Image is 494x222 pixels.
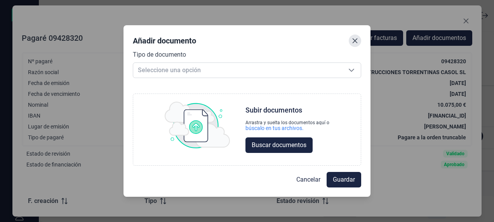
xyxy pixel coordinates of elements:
button: Close [349,35,361,47]
span: Guardar [333,175,355,184]
div: Arrastra y suelta los documentos aquí o [245,120,329,125]
label: Tipo de documento [133,50,186,59]
div: Seleccione una opción [342,63,361,78]
span: Cancelar [296,175,320,184]
span: Buscar documentos [252,140,306,150]
div: búscalo en tus archivos. [245,125,304,131]
span: Seleccione una opción [133,63,342,78]
button: Cancelar [290,172,327,187]
button: Guardar [327,172,361,187]
div: Añadir documento [133,35,196,46]
button: Buscar documentos [245,137,313,153]
img: upload img [165,102,230,148]
div: Subir documentos [245,106,302,114]
div: búscalo en tus archivos. [245,125,329,131]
